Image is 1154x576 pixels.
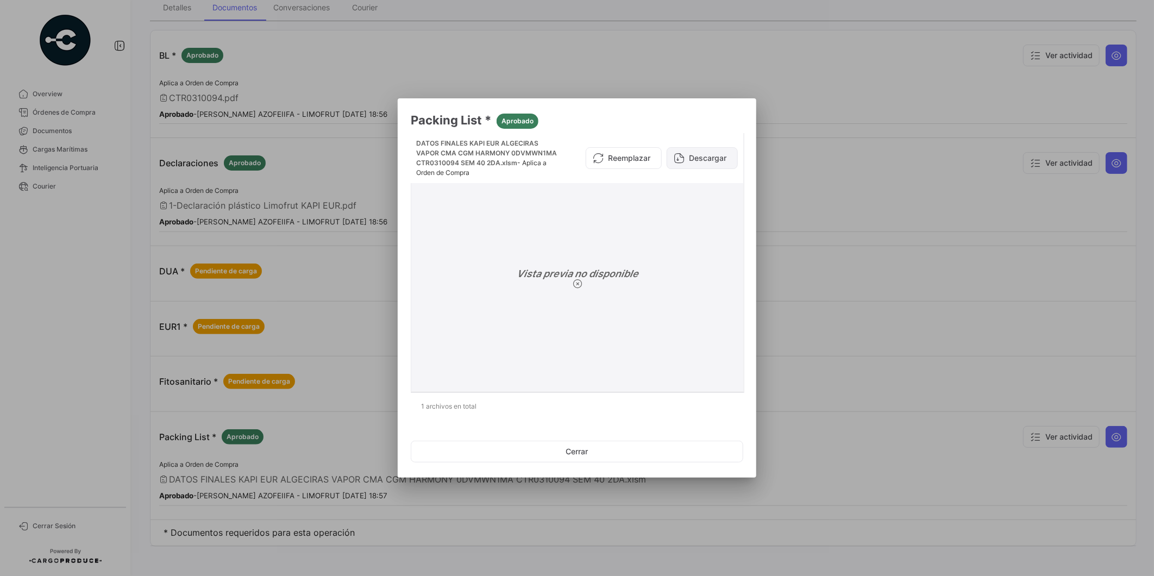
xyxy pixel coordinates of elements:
[411,111,743,129] h3: Packing List *
[586,147,662,169] button: Reemplazar
[411,393,743,420] div: 1 archivos en total
[411,441,743,462] button: Cerrar
[416,170,739,387] div: Vista previa no disponible
[667,147,738,169] button: Descargar
[501,116,534,126] span: Aprobado
[416,139,557,167] span: DATOS FINALES KAPI EUR ALGECIRAS VAPOR CMA CGM HARMONY 0DVMWN1MA CTR0310094 SEM 40 2DA.xlsm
